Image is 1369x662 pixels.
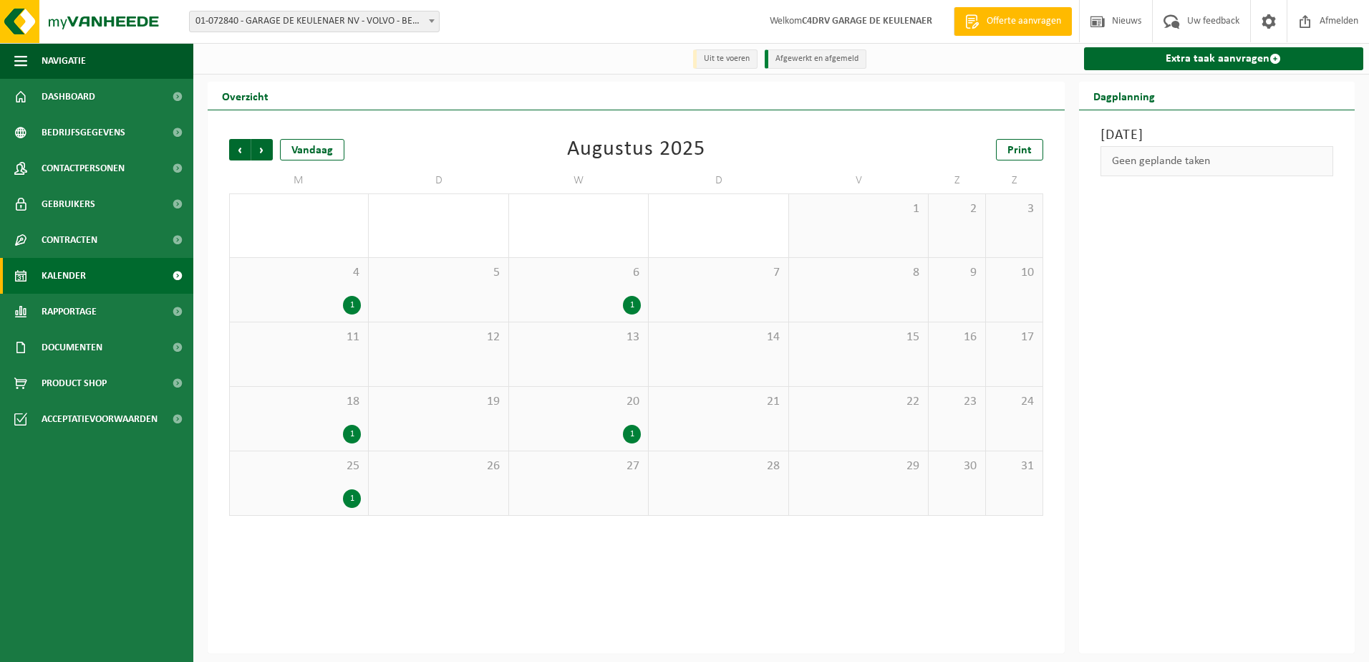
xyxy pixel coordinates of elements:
span: 20 [516,394,641,410]
div: 1 [623,296,641,315]
span: 24 [993,394,1035,410]
h2: Dagplanning [1079,82,1169,110]
li: Afgewerkt en afgemeld [765,49,866,69]
span: 29 [796,459,921,474]
span: 16 [936,330,978,345]
span: 1 [796,201,921,217]
span: 30 [936,459,978,474]
li: Uit te voeren [693,49,758,69]
td: W [509,168,649,193]
span: 26 [376,459,500,474]
span: 13 [516,330,641,345]
span: Product Shop [42,365,107,401]
span: 01-072840 - GARAGE DE KEULENAER NV - VOLVO - BEVEREN-WAAS [190,11,439,32]
div: Geen geplande taken [1100,146,1334,176]
div: 1 [343,296,361,315]
span: 01-072840 - GARAGE DE KEULENAER NV - VOLVO - BEVEREN-WAAS [189,11,440,32]
td: M [229,168,369,193]
h2: Overzicht [208,82,283,110]
span: 19 [376,394,500,410]
a: Extra taak aanvragen [1084,47,1364,70]
td: V [789,168,929,193]
span: 9 [936,265,978,281]
span: 28 [656,459,780,474]
span: 6 [516,265,641,281]
span: Dashboard [42,79,95,115]
span: 14 [656,330,780,345]
span: 8 [796,265,921,281]
span: 12 [376,330,500,345]
div: 1 [343,425,361,443]
span: 7 [656,265,780,281]
div: 1 [343,489,361,508]
span: Contactpersonen [42,150,125,186]
div: 1 [623,425,641,443]
span: 11 [237,330,361,345]
span: Offerte aanvragen [983,14,1065,29]
span: 18 [237,394,361,410]
div: Vandaag [280,139,344,160]
span: 31 [993,459,1035,474]
td: D [369,168,508,193]
td: Z [986,168,1043,193]
span: 5 [376,265,500,281]
a: Offerte aanvragen [954,7,1072,36]
span: Contracten [42,222,97,258]
span: 4 [237,265,361,281]
span: 17 [993,330,1035,345]
span: Acceptatievoorwaarden [42,401,158,437]
span: 23 [936,394,978,410]
div: Augustus 2025 [567,139,705,160]
span: 10 [993,265,1035,281]
span: Bedrijfsgegevens [42,115,125,150]
span: Documenten [42,330,102,365]
strong: C4DRV GARAGE DE KEULENAER [802,16,932,27]
span: 21 [656,394,780,410]
span: 25 [237,459,361,474]
span: 27 [516,459,641,474]
h3: [DATE] [1100,125,1334,146]
span: 2 [936,201,978,217]
td: Z [929,168,986,193]
span: Vorige [229,139,251,160]
span: Rapportage [42,294,97,330]
span: Gebruikers [42,186,95,222]
span: Volgende [251,139,273,160]
span: 15 [796,330,921,345]
a: Print [996,139,1043,160]
td: D [649,168,788,193]
span: Navigatie [42,43,86,79]
span: 22 [796,394,921,410]
span: Print [1007,145,1032,156]
span: 3 [993,201,1035,217]
span: Kalender [42,258,86,294]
